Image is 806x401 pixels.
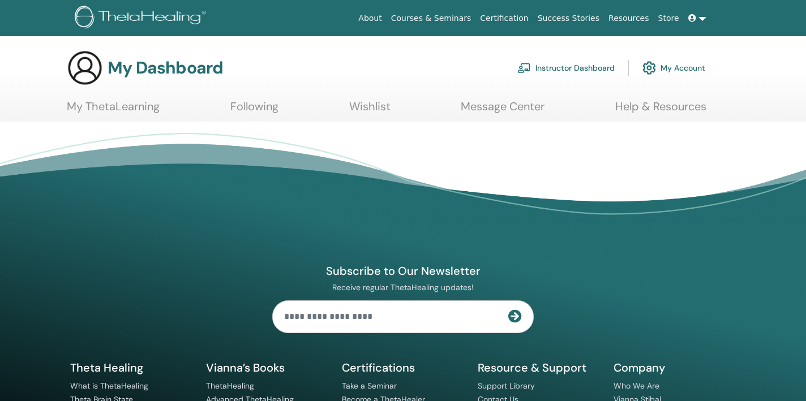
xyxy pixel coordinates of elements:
[67,100,160,122] a: My ThetaLearning
[70,381,148,391] a: What is ThetaHealing
[478,360,600,375] h5: Resource & Support
[70,360,192,375] h5: Theta Healing
[387,8,476,29] a: Courses & Seminars
[342,360,464,375] h5: Certifications
[517,63,531,73] img: chalkboard-teacher.svg
[354,8,386,29] a: About
[272,282,534,292] p: Receive regular ThetaHealing updates!
[349,100,391,122] a: Wishlist
[614,381,659,391] a: Who We Are
[461,100,545,122] a: Message Center
[67,50,103,86] img: generic-user-icon.jpg
[75,6,210,31] img: logo.png
[478,381,535,391] a: Support Library
[654,8,684,29] a: Store
[272,264,534,278] h4: Subscribe to Our Newsletter
[230,100,278,122] a: Following
[533,8,604,29] a: Success Stories
[614,360,736,375] h5: Company
[604,8,654,29] a: Resources
[475,8,533,29] a: Certification
[342,381,397,391] a: Take a Seminar
[642,58,656,77] img: cog.svg
[615,100,706,122] a: Help & Resources
[517,55,615,80] a: Instructor Dashboard
[206,360,328,375] h5: Vianna’s Books
[206,381,254,391] a: ThetaHealing
[642,55,705,80] a: My Account
[108,58,223,78] h3: My Dashboard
